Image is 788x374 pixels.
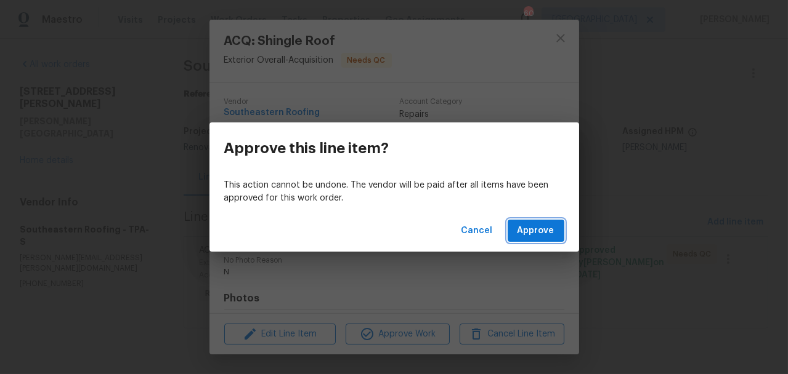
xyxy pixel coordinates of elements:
p: This action cannot be undone. The vendor will be paid after all items have been approved for this... [224,179,564,205]
h3: Approve this line item? [224,140,389,157]
button: Approve [508,220,564,242]
span: Approve [518,223,554,239]
span: Cancel [461,223,493,239]
button: Cancel [457,220,498,242]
